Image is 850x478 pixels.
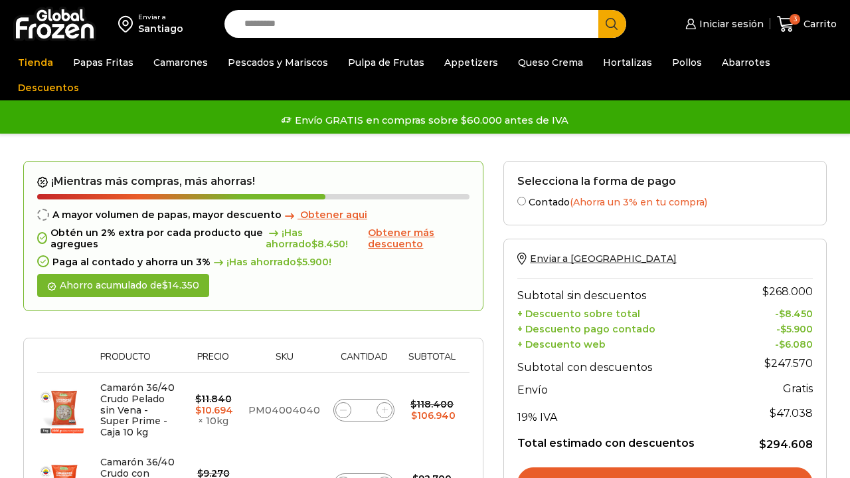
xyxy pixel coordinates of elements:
[162,279,199,291] bdi: 14.350
[185,352,242,372] th: Precio
[411,410,456,421] bdi: 106.940
[517,335,737,350] th: + Descuento web
[138,22,183,35] div: Santiago
[311,238,345,250] bdi: 8.450
[94,352,185,372] th: Producto
[779,338,785,350] span: $
[777,9,837,40] a: 3 Carrito
[696,17,764,31] span: Iniciar sesión
[800,17,837,31] span: Carrito
[211,257,331,268] span: ¡Has ahorrado !
[282,209,367,221] a: Obtener aqui
[355,401,373,419] input: Product quantity
[411,410,417,421] span: $
[410,398,416,410] span: $
[368,227,469,250] a: Obtener más descuento
[780,323,813,335] bdi: 5.900
[759,438,813,451] bdi: 294.608
[296,256,302,268] span: $
[598,10,626,38] button: Search button
[738,320,813,335] td: -
[764,357,771,370] span: $
[779,338,813,350] bdi: 6.080
[185,373,242,447] td: × 10kg
[100,382,175,438] a: Camarón 36/40 Crudo Pelado sin Vena - Super Prime - Caja 10 kg
[147,50,214,75] a: Camarones
[665,50,709,75] a: Pollos
[221,50,335,75] a: Pescados y Mariscos
[570,196,707,208] span: (Ahorra un 3% en tu compra)
[783,382,813,395] strong: Gratis
[715,50,777,75] a: Abarrotes
[511,50,590,75] a: Queso Crema
[517,194,813,208] label: Contado
[242,373,327,447] td: PM04004040
[195,404,201,416] span: $
[530,253,676,265] span: Enviar a [GEOGRAPHIC_DATA]
[300,209,367,221] span: Obtener aqui
[517,400,737,427] th: 19% IVA
[11,50,60,75] a: Tienda
[66,50,140,75] a: Papas Fritas
[517,350,737,377] th: Subtotal con descuentos
[368,227,434,250] span: Obtener más descuento
[762,285,813,298] bdi: 268.000
[517,320,737,335] th: + Descuento pago contado
[762,285,769,298] span: $
[790,14,800,25] span: 3
[596,50,659,75] a: Hortalizas
[242,352,327,372] th: Sku
[327,352,401,372] th: Cantidad
[770,407,776,419] span: $
[37,257,469,268] div: Paga al contado y ahorra un 3%
[517,377,737,400] th: Envío
[517,197,526,205] input: Contado(Ahorra un 3% en tu compra)
[517,305,737,320] th: + Descuento sobre total
[682,11,763,37] a: Iniciar sesión
[779,308,813,320] bdi: 8.450
[779,308,785,320] span: $
[341,50,431,75] a: Pulpa de Frutas
[517,253,676,265] a: Enviar a [GEOGRAPHIC_DATA]
[11,75,86,100] a: Descuentos
[37,175,469,188] h2: ¡Mientras más compras, más ahorras!
[517,175,813,187] h2: Selecciona la forma de pago
[195,393,232,405] bdi: 11.840
[195,404,233,416] bdi: 10.694
[118,13,138,35] img: address-field-icon.svg
[517,427,737,452] th: Total estimado con descuentos
[296,256,329,268] bdi: 5.900
[37,227,469,250] div: Obtén un 2% extra por cada producto que agregues
[759,438,766,451] span: $
[738,305,813,320] td: -
[37,274,209,297] div: Ahorro acumulado de
[764,357,813,370] bdi: 247.570
[780,323,786,335] span: $
[517,279,737,305] th: Subtotal sin descuentos
[162,279,168,291] span: $
[410,398,454,410] bdi: 118.400
[401,352,463,372] th: Subtotal
[311,238,317,250] span: $
[438,50,505,75] a: Appetizers
[770,407,813,419] span: 47.038
[37,209,469,221] div: A mayor volumen de papas, mayor descuento
[195,393,201,405] span: $
[266,227,365,250] span: ¡Has ahorrado !
[738,335,813,350] td: -
[138,13,183,22] div: Enviar a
